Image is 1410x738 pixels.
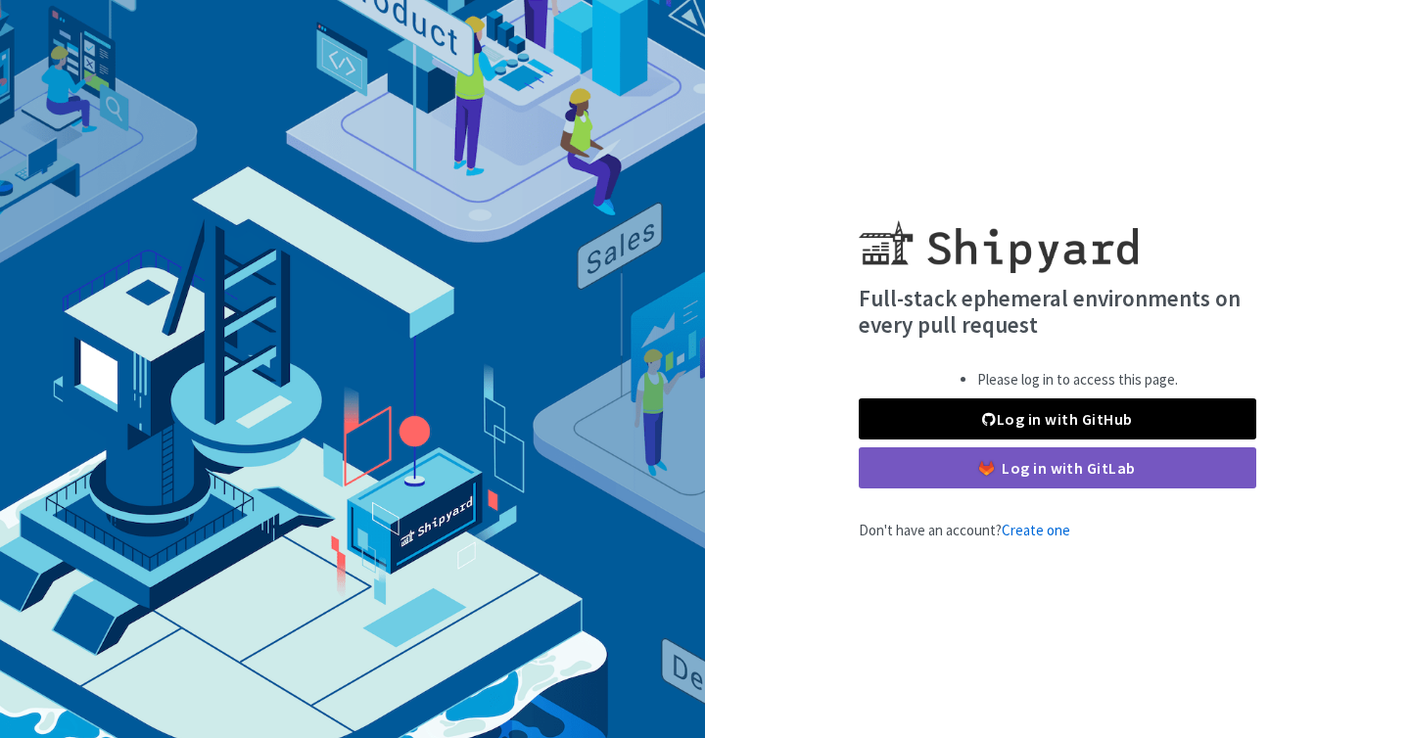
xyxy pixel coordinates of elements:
[859,197,1138,273] img: Shipyard logo
[977,369,1178,392] li: Please log in to access this page.
[979,461,994,476] img: gitlab-color.svg
[859,285,1256,339] h4: Full-stack ephemeral environments on every pull request
[859,521,1070,539] span: Don't have an account?
[859,398,1256,439] a: Log in with GitHub
[859,447,1256,488] a: Log in with GitLab
[1002,521,1070,539] a: Create one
